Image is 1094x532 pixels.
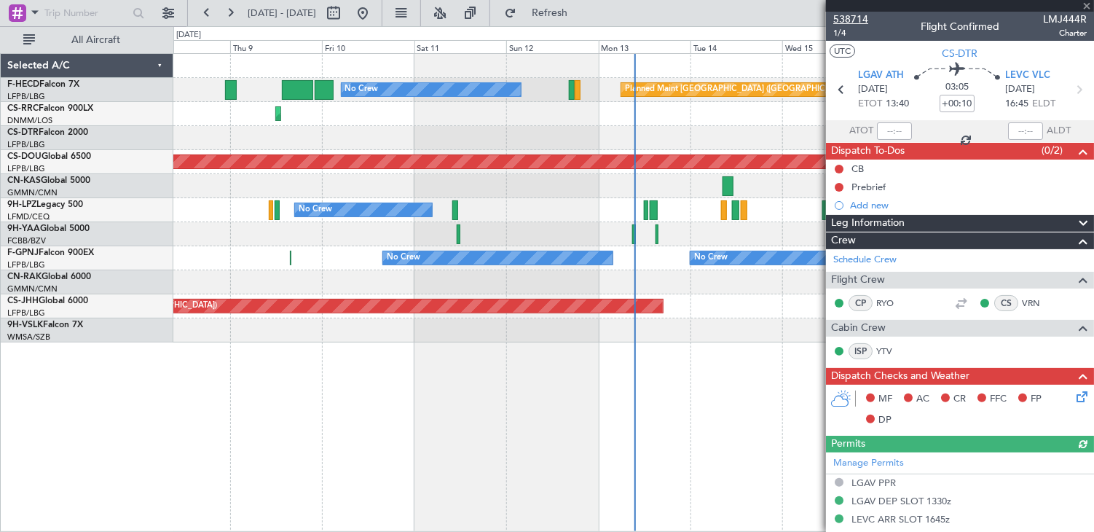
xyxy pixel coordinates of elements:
[1031,392,1042,407] span: FP
[7,115,52,126] a: DNMM/LOS
[138,40,229,53] div: Wed 8
[7,128,88,137] a: CS-DTRFalcon 2000
[44,2,128,24] input: Trip Number
[943,46,978,61] span: CS-DTR
[833,12,868,27] span: 538714
[7,128,39,137] span: CS-DTR
[694,247,728,269] div: No Crew
[7,308,45,318] a: LFPB/LBG
[916,392,929,407] span: AC
[16,28,158,52] button: All Aircraft
[878,413,892,428] span: DP
[7,273,42,281] span: CN-RAK
[7,297,88,305] a: CS-JHHGlobal 6000
[831,368,969,385] span: Dispatch Checks and Weather
[921,20,999,35] div: Flight Confirmed
[7,297,39,305] span: CS-JHH
[7,235,46,246] a: FCBB/BZV
[7,104,39,113] span: CS-RRC
[7,211,50,222] a: LFMD/CEQ
[1043,27,1087,39] span: Charter
[506,40,598,53] div: Sun 12
[38,35,154,45] span: All Aircraft
[7,283,58,294] a: GMMN/CMN
[176,29,201,42] div: [DATE]
[7,259,45,270] a: LFPB/LBG
[782,40,874,53] div: Wed 15
[7,163,45,174] a: LFPB/LBG
[248,7,316,20] span: [DATE] - [DATE]
[878,392,892,407] span: MF
[7,321,83,329] a: 9H-VSLKFalcon 7X
[851,181,886,193] div: Prebrief
[833,253,897,267] a: Schedule Crew
[625,79,854,101] div: Planned Maint [GEOGRAPHIC_DATA] ([GEOGRAPHIC_DATA])
[7,200,36,209] span: 9H-LPZ
[945,80,969,95] span: 03:05
[7,152,91,161] a: CS-DOUGlobal 6500
[1047,124,1071,138] span: ALDT
[322,40,414,53] div: Fri 10
[994,295,1018,311] div: CS
[7,332,50,343] a: WMSA/SZB
[849,343,873,359] div: ISP
[7,224,40,233] span: 9H-YAA
[230,40,322,53] div: Thu 9
[299,199,332,221] div: No Crew
[345,79,379,101] div: No Crew
[1005,69,1050,83] span: LEVC VLC
[7,176,90,185] a: CN-KASGlobal 5000
[599,40,690,53] div: Mon 13
[876,297,909,310] a: RYO
[690,40,782,53] div: Tue 14
[858,82,888,97] span: [DATE]
[7,321,43,329] span: 9H-VSLK
[7,139,45,150] a: LFPB/LBG
[1043,12,1087,27] span: LMJ444R
[519,8,581,18] span: Refresh
[497,1,585,25] button: Refresh
[831,215,905,232] span: Leg Information
[831,232,856,249] span: Crew
[1005,97,1028,112] span: 16:45
[858,97,882,112] span: ETOT
[1042,143,1063,158] span: (0/2)
[1032,97,1055,112] span: ELDT
[1005,82,1035,97] span: [DATE]
[1022,297,1055,310] a: VRN
[7,80,39,89] span: F-HECD
[7,176,41,185] span: CN-KAS
[280,103,430,125] div: Planned Maint Lagos ([PERSON_NAME])
[990,392,1007,407] span: FFC
[876,345,909,358] a: YTV
[7,249,94,257] a: F-GPNJFalcon 900EX
[831,272,885,289] span: Flight Crew
[7,249,39,257] span: F-GPNJ
[414,40,506,53] div: Sat 11
[7,152,42,161] span: CS-DOU
[7,200,83,209] a: 9H-LPZLegacy 500
[831,143,905,160] span: Dispatch To-Dos
[831,320,886,337] span: Cabin Crew
[7,273,91,281] a: CN-RAKGlobal 6000
[7,187,58,198] a: GMMN/CMN
[387,247,420,269] div: No Crew
[7,80,79,89] a: F-HECDFalcon 7X
[7,224,90,233] a: 9H-YAAGlobal 5000
[851,163,864,175] div: CB
[850,199,1087,211] div: Add new
[886,97,909,112] span: 13:40
[7,91,45,102] a: LFPB/LBG
[849,124,873,138] span: ATOT
[849,295,873,311] div: CP
[953,392,966,407] span: CR
[7,104,93,113] a: CS-RRCFalcon 900LX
